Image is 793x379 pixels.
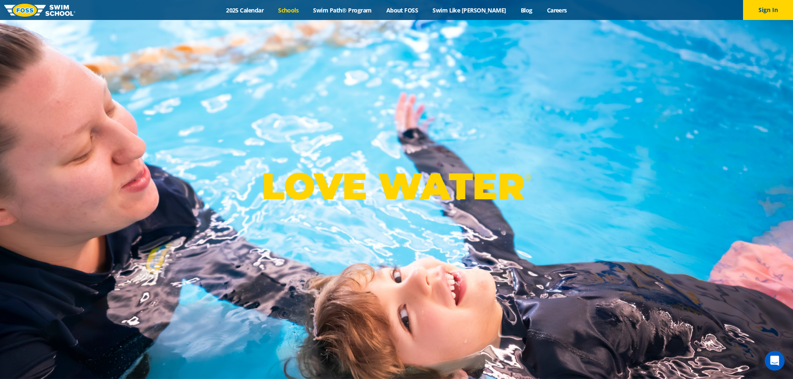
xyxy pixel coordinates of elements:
[513,6,539,14] a: Blog
[306,6,379,14] a: Swim Path® Program
[765,351,785,371] iframe: Intercom live chat
[425,6,514,14] a: Swim Like [PERSON_NAME]
[525,172,531,183] sup: ®
[4,4,75,17] img: FOSS Swim School Logo
[262,164,531,208] p: LOVE WATER
[379,6,425,14] a: About FOSS
[219,6,271,14] a: 2025 Calendar
[539,6,574,14] a: Careers
[271,6,306,14] a: Schools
